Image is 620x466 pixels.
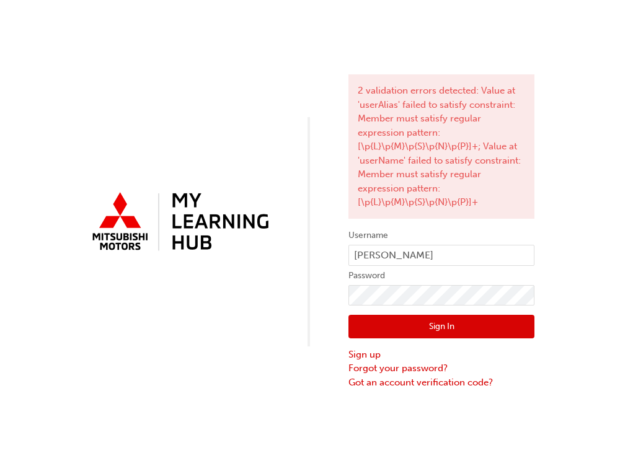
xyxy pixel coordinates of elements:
div: 2 validation errors detected: Value at 'userAlias' failed to satisfy constraint: Member must sati... [348,74,534,219]
a: Forgot your password? [348,361,534,376]
input: Username [348,245,534,266]
a: Got an account verification code? [348,376,534,390]
a: Sign up [348,348,534,362]
label: Username [348,228,534,243]
img: mmal [86,187,272,258]
label: Password [348,268,534,283]
button: Sign In [348,315,534,338]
